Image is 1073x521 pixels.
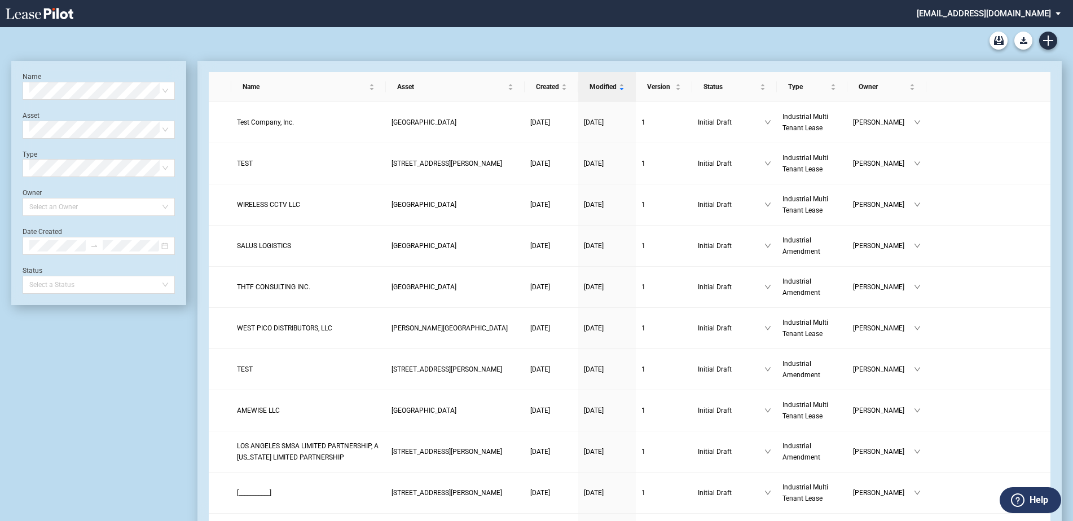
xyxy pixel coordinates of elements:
span: Created [536,81,559,92]
a: 1 [641,446,687,457]
span: Industrial Amendment [782,360,820,379]
a: Industrial Amendment [782,358,842,381]
span: [___________] [237,489,271,497]
a: [GEOGRAPHIC_DATA] [392,281,519,293]
span: [PERSON_NAME] [853,405,914,416]
th: Asset [386,72,525,102]
span: Test Company, Inc. [237,118,294,126]
span: Industrial Amendment [782,442,820,461]
span: TEST [237,160,253,167]
a: [STREET_ADDRESS][PERSON_NAME] [392,446,519,457]
th: Name [231,72,386,102]
span: [PERSON_NAME] [853,323,914,334]
span: 790 East Harrison Street [392,448,502,456]
span: [DATE] [530,201,550,209]
a: Industrial Multi Tenant Lease [782,193,842,216]
span: Industrial Multi Tenant Lease [782,154,828,173]
span: WIRELESS CCTV LLC [237,201,300,209]
a: [DATE] [584,281,630,293]
a: WEST PICO DISTRIBUTORS, LLC [237,323,380,334]
a: [DATE] [584,158,630,169]
span: [DATE] [584,407,604,414]
label: Help [1030,493,1048,507]
span: [DATE] [584,201,604,209]
span: down [764,407,771,414]
span: down [914,366,921,373]
span: Industrial Amendment [782,236,820,255]
a: [PERSON_NAME][GEOGRAPHIC_DATA] [392,323,519,334]
span: [PERSON_NAME] [853,117,914,128]
span: Industrial Amendment [782,277,820,297]
a: [DATE] [584,487,630,498]
a: 1 [641,117,687,128]
span: Ontario Pacific Business Center [392,242,456,250]
a: Industrial Amendment [782,440,842,463]
a: AMEWISE LLC [237,405,380,416]
label: Type [23,151,37,158]
span: Initial Draft [698,158,764,169]
a: [DATE] [530,364,573,375]
a: [DATE] [530,405,573,416]
span: [DATE] [530,283,550,291]
th: Modified [578,72,636,102]
a: [DATE] [584,117,630,128]
span: down [914,407,921,414]
span: down [914,284,921,290]
span: Industrial Multi Tenant Lease [782,483,828,502]
span: down [764,366,771,373]
a: [GEOGRAPHIC_DATA] [392,240,519,251]
span: 1 [641,242,645,250]
span: 1 [641,160,645,167]
span: [PERSON_NAME] [853,487,914,498]
span: down [914,242,921,249]
span: Ontario Pacific Business Center [392,407,456,414]
span: down [914,448,921,455]
a: LOS ANGELES SMSA LIMITED PARTNERSHIP, A [US_STATE] LIMITED PARTNERSHIP [237,440,380,463]
a: 1 [641,281,687,293]
th: Owner [847,72,926,102]
a: [DATE] [530,281,573,293]
span: down [764,201,771,208]
span: [DATE] [584,324,604,332]
span: [DATE] [530,242,550,250]
span: [DATE] [584,489,604,497]
span: [DATE] [530,324,550,332]
span: 100 Anderson Avenue [392,160,502,167]
span: Type [788,81,828,92]
a: [STREET_ADDRESS][PERSON_NAME] [392,364,519,375]
span: down [914,201,921,208]
span: down [764,325,771,332]
a: Industrial Multi Tenant Lease [782,317,842,339]
span: down [764,242,771,249]
label: Name [23,73,41,81]
span: Initial Draft [698,446,764,457]
th: Version [636,72,692,102]
a: Industrial Multi Tenant Lease [782,482,842,504]
a: Create new document [1039,32,1057,50]
a: 1 [641,240,687,251]
span: THTF CONSULTING INC. [237,283,310,291]
a: [GEOGRAPHIC_DATA] [392,405,519,416]
a: [DATE] [530,323,573,334]
span: [DATE] [584,242,604,250]
span: Name [243,81,367,92]
span: Dupont Industrial Center [392,201,456,209]
a: [DATE] [530,487,573,498]
span: 1 [641,201,645,209]
span: Industrial Multi Tenant Lease [782,401,828,420]
a: 1 [641,364,687,375]
a: SALUS LOGISTICS [237,240,380,251]
span: [DATE] [584,365,604,373]
span: swap-right [90,242,98,250]
label: Date Created [23,228,62,236]
a: Test Company, Inc. [237,117,380,128]
span: down [764,489,771,496]
a: [STREET_ADDRESS][PERSON_NAME] [392,487,519,498]
a: [DATE] [584,199,630,210]
span: 1 [641,118,645,126]
a: [DATE] [530,117,573,128]
th: Type [777,72,847,102]
span: SALUS LOGISTICS [237,242,291,250]
span: [DATE] [584,283,604,291]
span: down [914,119,921,126]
